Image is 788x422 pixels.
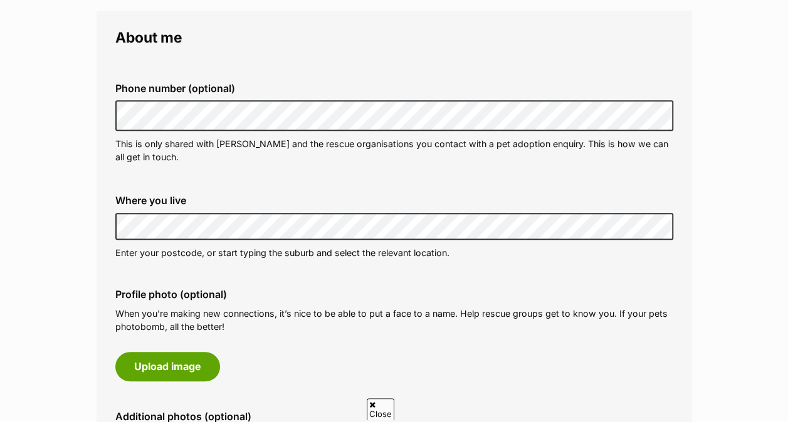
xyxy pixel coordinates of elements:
[115,29,673,46] legend: About me
[115,289,673,300] label: Profile photo (optional)
[115,137,673,164] p: This is only shared with [PERSON_NAME] and the rescue organisations you contact with a pet adopti...
[115,195,673,206] label: Where you live
[115,83,673,94] label: Phone number (optional)
[115,246,673,259] p: Enter your postcode, or start typing the suburb and select the relevant location.
[115,411,673,422] label: Additional photos (optional)
[115,307,673,334] p: When you’re making new connections, it’s nice to be able to put a face to a name. Help rescue gro...
[367,398,394,420] span: Close
[115,352,220,381] button: Upload image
